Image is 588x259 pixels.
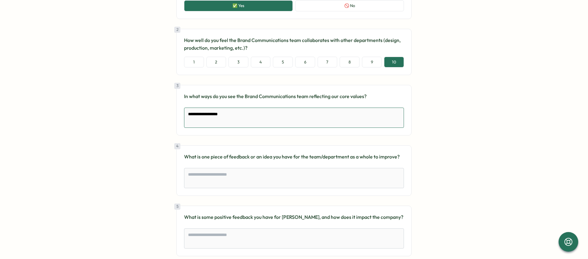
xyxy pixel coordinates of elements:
button: 1 [184,57,204,68]
p: How well do you feel the Brand Communications team collaborates with other departments (design, p... [184,36,404,52]
button: 4 [251,57,271,68]
button: 5 [273,57,293,68]
button: ✅ Yes [184,0,293,11]
div: 3 [174,83,180,89]
button: 6 [295,57,315,68]
button: 2 [206,57,226,68]
div: 4 [174,143,180,149]
div: 5 [174,204,180,210]
p: What is one piece of feedback or an idea you have for the team/department as a whole to improve? [184,153,404,161]
button: 🚫 No [295,0,404,11]
p: In what ways do you see the Brand Communications team reflecting our core values? [184,93,404,100]
div: 2 [174,27,180,33]
button: 8 [340,57,360,68]
p: What is some positive feedback you have for [PERSON_NAME], and how does it impact the company? [184,213,404,221]
button: 10 [384,57,404,68]
button: 9 [362,57,382,68]
button: 3 [228,57,248,68]
button: 7 [318,57,337,68]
